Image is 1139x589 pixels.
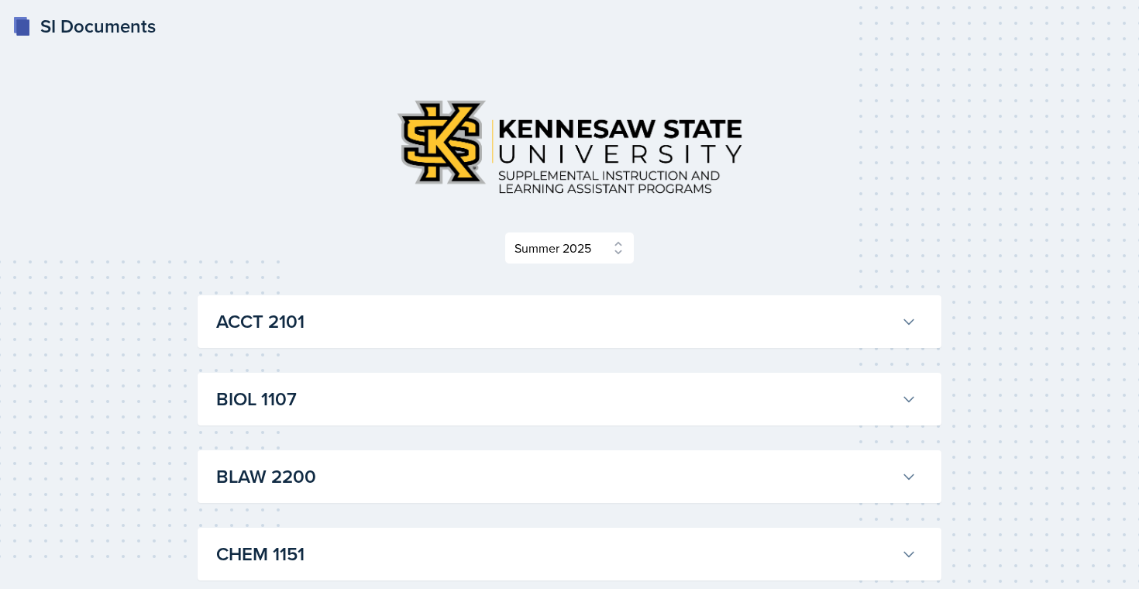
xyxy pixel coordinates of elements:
button: ACCT 2101 [213,305,920,339]
button: CHEM 1151 [213,537,920,571]
h3: ACCT 2101 [216,308,895,336]
h3: CHEM 1151 [216,540,895,568]
button: BIOL 1107 [213,382,920,416]
h3: BIOL 1107 [216,385,895,413]
h3: BLAW 2200 [216,463,895,491]
button: BLAW 2200 [213,460,920,494]
img: Kennesaw State University [384,87,755,207]
a: SI Documents [12,12,156,40]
